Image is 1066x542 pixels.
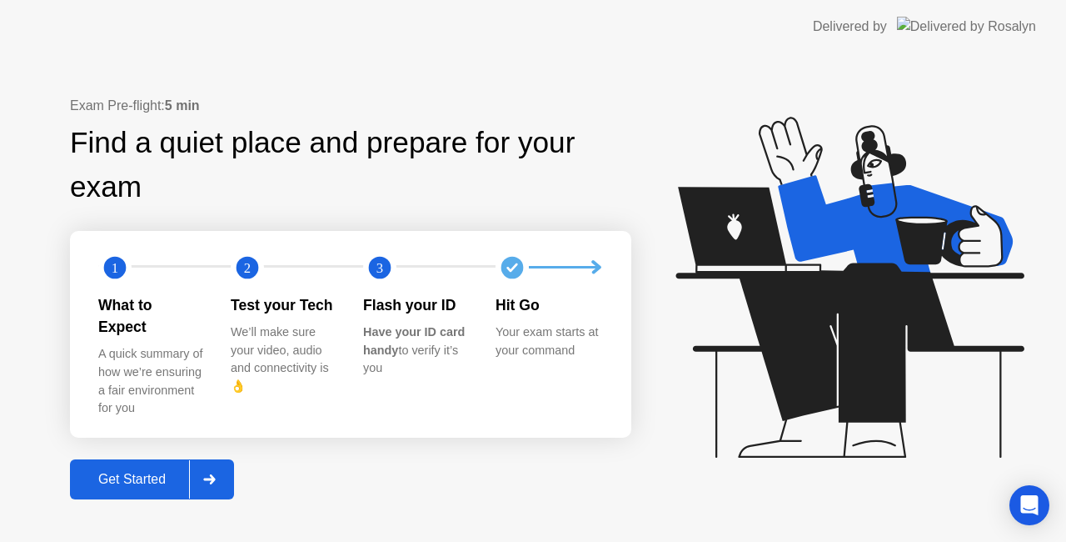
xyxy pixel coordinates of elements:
div: Find a quiet place and prepare for your exam [70,121,631,209]
text: 3 [376,259,383,275]
div: Get Started [75,472,189,487]
img: Delivered by Rosalyn [897,17,1036,36]
div: Flash your ID [363,294,469,316]
text: 2 [244,259,251,275]
div: Delivered by [813,17,887,37]
button: Get Started [70,459,234,499]
b: Have your ID card handy [363,325,465,357]
div: A quick summary of how we’re ensuring a fair environment for you [98,345,204,417]
div: Your exam starts at your command [496,324,601,359]
b: 5 min [165,98,200,113]
div: Exam Pre-flight: [70,96,631,116]
div: to verify it’s you [363,324,469,378]
div: What to Expect [98,294,204,339]
div: Open Intercom Messenger [1009,485,1049,525]
div: We’ll make sure your video, audio and connectivity is 👌 [231,324,336,395]
div: Hit Go [496,294,601,316]
div: Test your Tech [231,294,336,316]
text: 1 [112,259,118,275]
